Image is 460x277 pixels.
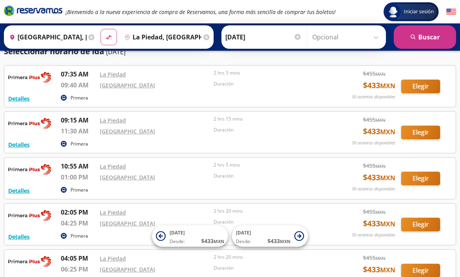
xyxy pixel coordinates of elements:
[100,220,155,227] a: [GEOGRAPHIC_DATA]
[61,218,96,228] p: 04:25 PM
[280,238,290,244] small: MXN
[100,117,126,124] a: La Piedad
[214,69,324,76] p: 2 hrs 5 mins
[214,208,324,215] p: 2 hrs 20 mins
[363,115,386,124] span: $ 455
[8,94,30,103] button: Detalles
[61,126,96,136] p: 11:30 AM
[6,27,87,47] input: Buscar Origen
[375,255,386,261] small: MXN
[100,163,126,170] a: La Piedad
[214,218,324,226] p: Duración
[201,237,224,245] span: $ 433
[394,25,456,49] button: Buscar
[4,5,62,16] i: Brand Logo
[363,126,395,137] span: $ 433
[8,254,51,269] img: RESERVAMOS
[65,8,336,16] em: ¡Bienvenido a la nueva experiencia de compra de Reservamos, una forma más sencilla de comprar tus...
[380,128,395,136] small: MXN
[225,27,302,47] input: Elegir Fecha
[236,229,251,236] span: [DATE]
[8,186,30,195] button: Detalles
[363,208,386,216] span: $ 455
[170,238,185,245] span: Desde:
[446,7,456,17] button: English
[100,71,126,78] a: La Piedad
[214,265,324,272] p: Duración
[352,140,395,146] p: 30 asientos disponibles
[363,69,386,78] span: $ 455
[214,162,324,169] p: 2 hrs 5 mins
[267,237,290,245] span: $ 433
[8,162,51,177] img: RESERVAMOS
[61,80,96,90] p: 09:40 AM
[401,126,440,139] button: Elegir
[100,255,126,262] a: La Piedad
[4,5,62,19] a: Brand Logo
[236,238,251,245] span: Desde:
[61,115,96,125] p: 09:15 AM
[121,27,202,47] input: Buscar Destino
[61,254,96,263] p: 04:05 PM
[363,218,395,229] span: $ 433
[214,172,324,179] p: Duración
[380,220,395,228] small: MXN
[380,82,395,90] small: MXN
[71,233,88,240] p: Primera
[352,186,395,192] p: 30 asientos disponibles
[170,229,185,236] span: [DATE]
[8,115,51,131] img: RESERVAMOS
[100,82,155,89] a: [GEOGRAPHIC_DATA]
[375,71,386,77] small: MXN
[71,140,88,147] p: Primera
[61,69,96,79] p: 07:35 AM
[100,209,126,216] a: La Piedad
[375,209,386,215] small: MXN
[214,80,324,87] p: Duración
[401,218,440,231] button: Elegir
[71,94,88,101] p: Primera
[380,266,395,274] small: MXN
[363,264,395,275] span: $ 433
[100,174,155,181] a: [GEOGRAPHIC_DATA]
[352,94,395,100] p: 30 asientos disponibles
[401,8,437,16] span: Iniciar sesión
[363,172,395,183] span: $ 433
[232,226,308,247] button: [DATE]Desde:$433MXN
[375,117,386,123] small: MXN
[8,69,51,85] img: RESERVAMOS
[214,238,224,244] small: MXN
[8,208,51,223] img: RESERVAMOS
[100,266,155,273] a: [GEOGRAPHIC_DATA]
[352,232,395,238] p: 30 asientos disponibles
[214,254,324,261] p: 2 hrs 20 mins
[61,265,96,274] p: 06:25 PM
[8,233,30,241] button: Detalles
[312,27,382,47] input: Opcional
[8,140,30,149] button: Detalles
[214,126,324,133] p: Duración
[380,174,395,182] small: MXN
[106,47,126,57] p: [DATE]
[375,163,386,169] small: MXN
[152,226,228,247] button: [DATE]Desde:$433MXN
[363,254,386,262] span: $ 455
[61,162,96,171] p: 10:55 AM
[401,80,440,93] button: Elegir
[71,186,88,194] p: Primera
[61,208,96,217] p: 02:05 PM
[363,162,386,170] span: $ 455
[4,46,104,57] p: Seleccionar horario de ida
[214,115,324,123] p: 2 hrs 15 mins
[401,172,440,185] button: Elegir
[61,172,96,182] p: 01:00 PM
[100,128,155,135] a: [GEOGRAPHIC_DATA]
[363,80,395,91] span: $ 433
